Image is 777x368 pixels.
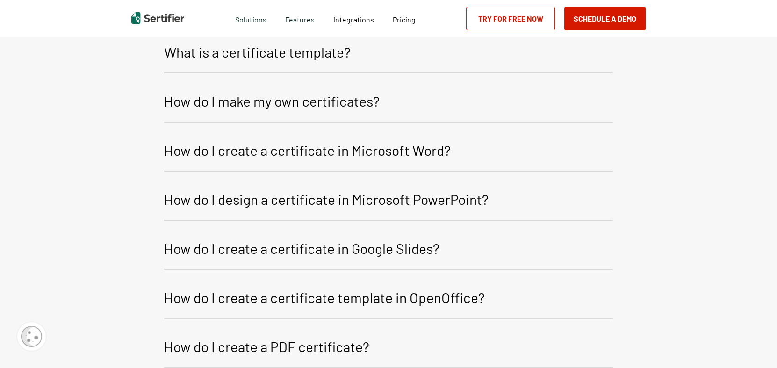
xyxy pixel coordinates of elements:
[164,335,369,358] p: How do I create a PDF certificate?
[393,13,416,24] a: Pricing
[164,181,613,221] button: How do I design a certificate in Microsoft PowerPoint?
[164,132,613,172] button: How do I create a certificate in Microsoft Word?
[164,237,439,260] p: How do I create a certificate in Google Slides?
[164,188,489,210] p: How do I design a certificate in Microsoft PowerPoint?
[21,326,42,347] img: Cookie Popup Icon
[164,34,613,73] button: What is a certificate template?
[730,323,777,368] iframe: Chat Widget
[164,139,451,161] p: How do I create a certificate in Microsoft Word?
[164,83,613,123] button: How do I make my own certificates?
[333,15,374,24] span: Integrations
[164,90,380,112] p: How do I make my own certificates?
[235,13,266,24] span: Solutions
[564,7,646,30] button: Schedule a Demo
[164,286,485,309] p: How do I create a certificate template in OpenOffice?
[164,230,613,270] button: How do I create a certificate in Google Slides?
[164,328,613,368] button: How do I create a PDF certificate?
[466,7,555,30] a: Try for Free Now
[164,279,613,319] button: How do I create a certificate template in OpenOffice?
[393,15,416,24] span: Pricing
[131,12,184,24] img: Sertifier | Digital Credentialing Platform
[164,41,351,63] p: What is a certificate template?
[333,13,374,24] a: Integrations
[285,13,315,24] span: Features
